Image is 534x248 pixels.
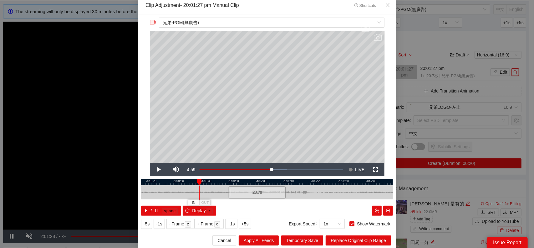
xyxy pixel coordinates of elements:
[162,208,178,214] kbd: space
[167,163,185,176] button: Mute
[192,207,206,214] span: Replay
[151,207,152,214] span: /
[346,163,367,176] button: Seek to live, currently behind live
[372,206,382,216] button: zoom-in
[150,163,167,176] button: Play
[225,219,237,229] button: +1s
[188,200,199,206] button: IN
[156,220,162,227] span: -1s
[326,235,391,245] button: Replace Original Clip Range
[244,237,274,244] span: Apply All Feeds
[187,167,196,172] span: 4:59
[239,235,279,245] button: Apply All Feeds
[144,220,150,227] span: -5s
[199,200,211,206] button: OUT
[192,200,196,206] span: IN
[150,19,156,25] span: video-camera
[195,219,224,229] button: + Framec
[323,219,341,229] span: 1x
[200,169,343,170] div: Progress Bar
[145,2,239,9] div: Clip Adjustment - 20:01:27 pm Manual Clip
[487,237,528,248] div: Issue Report
[367,163,384,176] button: Fullscreen
[185,208,190,214] span: reload
[375,208,379,214] span: zoom-in
[185,221,191,228] kbd: z
[169,220,184,227] span: - Frame
[354,3,359,8] span: info-circle
[229,186,286,198] div: 20.7 s
[212,235,236,245] button: Cancel
[150,31,384,163] div: Video Player
[242,220,249,227] span: +5s
[141,206,181,216] button: caret-right/pausespace
[385,3,390,8] span: close
[183,206,216,216] button: reloadReplayr
[286,237,318,244] span: Temporary Save
[331,237,386,244] span: Replace Original Clip Range
[228,220,235,227] span: +1s
[355,163,364,176] span: LIVE
[239,219,251,229] button: +5s
[206,208,213,214] kbd: r
[354,220,393,227] span: Show Watermark
[141,219,152,229] button: -5s
[383,206,393,216] button: zoom-out
[166,219,195,229] button: - Framez
[354,3,376,8] span: Shortcuts
[281,235,323,245] button: Temporary Save
[163,18,380,27] span: 兄弟-PGM(無廣告)
[214,221,221,228] kbd: c
[386,208,390,214] span: zoom-out
[289,219,320,229] label: Export Speed
[154,219,165,229] button: -1s
[154,208,159,214] span: pause
[144,208,148,214] span: caret-right
[197,220,214,227] span: + Frame
[217,237,231,244] span: Cancel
